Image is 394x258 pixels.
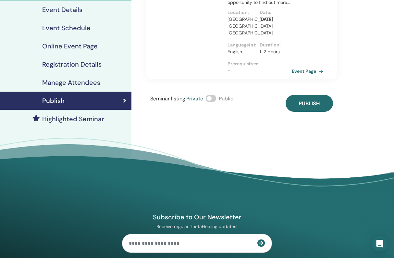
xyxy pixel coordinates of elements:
p: English [228,48,256,55]
button: Publish [286,95,333,112]
p: Location : [228,9,256,16]
span: Private [186,95,203,102]
h4: Subscribe to Our Newsletter [122,213,272,221]
a: Event Page [292,66,326,76]
p: [GEOGRAPHIC_DATA], [GEOGRAPHIC_DATA], [GEOGRAPHIC_DATA] [228,16,256,36]
p: Receive regular ThetaHealing updates! [122,224,272,229]
div: Open Intercom Messenger [372,236,388,252]
p: 1-2 Hours [260,48,288,55]
p: [DATE] [260,16,288,23]
p: - [228,67,292,74]
span: Seminar listing : [150,95,186,102]
h4: Event Schedule [42,24,91,32]
h4: Highlighted Seminar [42,115,104,123]
h4: Manage Attendees [42,79,100,86]
h4: Event Details [42,6,82,14]
p: Duration : [260,42,288,48]
h4: Online Event Page [42,42,98,50]
span: Public [219,95,233,102]
h4: Registration Details [42,60,102,68]
p: Language(s) : [228,42,256,48]
p: Prerequisites : [228,60,292,67]
h4: Publish [42,97,65,105]
span: Publish [299,100,320,107]
p: Date : [260,9,288,16]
